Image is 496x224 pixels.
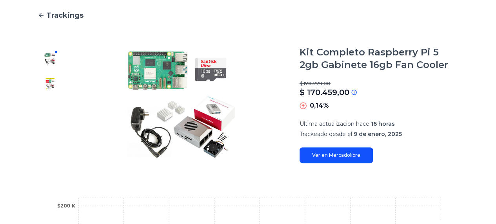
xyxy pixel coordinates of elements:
img: Kit Completo Raspberry Pi 5 2gb Gabinete 16gb Fan Cooler [78,46,284,163]
img: Kit Completo Raspberry Pi 5 2gb Gabinete 16gb Fan Cooler [44,77,56,90]
span: Trackings [46,10,84,21]
p: $ 170.459,00 [300,87,349,98]
a: Trackings [38,10,458,21]
a: Ver en Mercadolibre [300,147,373,163]
p: $ 170.229,00 [300,81,458,87]
span: 16 horas [371,120,395,127]
p: 0,14% [310,101,329,110]
h1: Kit Completo Raspberry Pi 5 2gb Gabinete 16gb Fan Cooler [300,46,458,71]
tspan: $200 K [57,203,76,209]
span: Ultima actualizacion hace [300,120,369,127]
img: Kit Completo Raspberry Pi 5 2gb Gabinete 16gb Fan Cooler [44,52,56,65]
span: 9 de enero, 2025 [354,130,402,138]
span: Trackeado desde el [300,130,352,138]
